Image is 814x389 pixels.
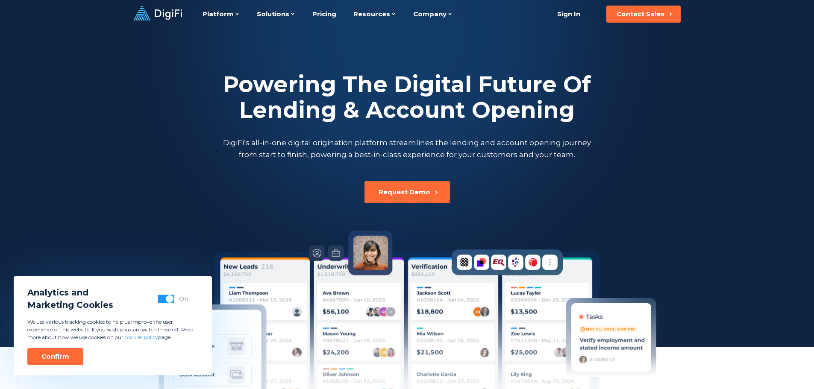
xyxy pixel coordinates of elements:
[27,318,198,341] p: We use various tracking cookies to help us improve the user experience of this website. If you wi...
[27,287,113,299] span: Analytics and
[27,299,113,311] span: Marketing Cookies
[379,188,430,196] div: Request Demo
[27,348,83,365] button: Confirm
[547,6,591,23] a: Sign In
[41,352,69,361] div: Confirm
[221,137,593,161] p: DigiFi’s all-in-one digital origination platform streamlines the lending and account opening jour...
[606,6,681,23] button: Contact Sales
[179,295,188,303] div: On
[125,334,158,340] a: cookies policy
[617,10,664,18] div: Contact Sales
[364,181,450,203] button: Request Demo
[221,72,593,123] h2: Powering The Digital Future Of Lending & Account Opening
